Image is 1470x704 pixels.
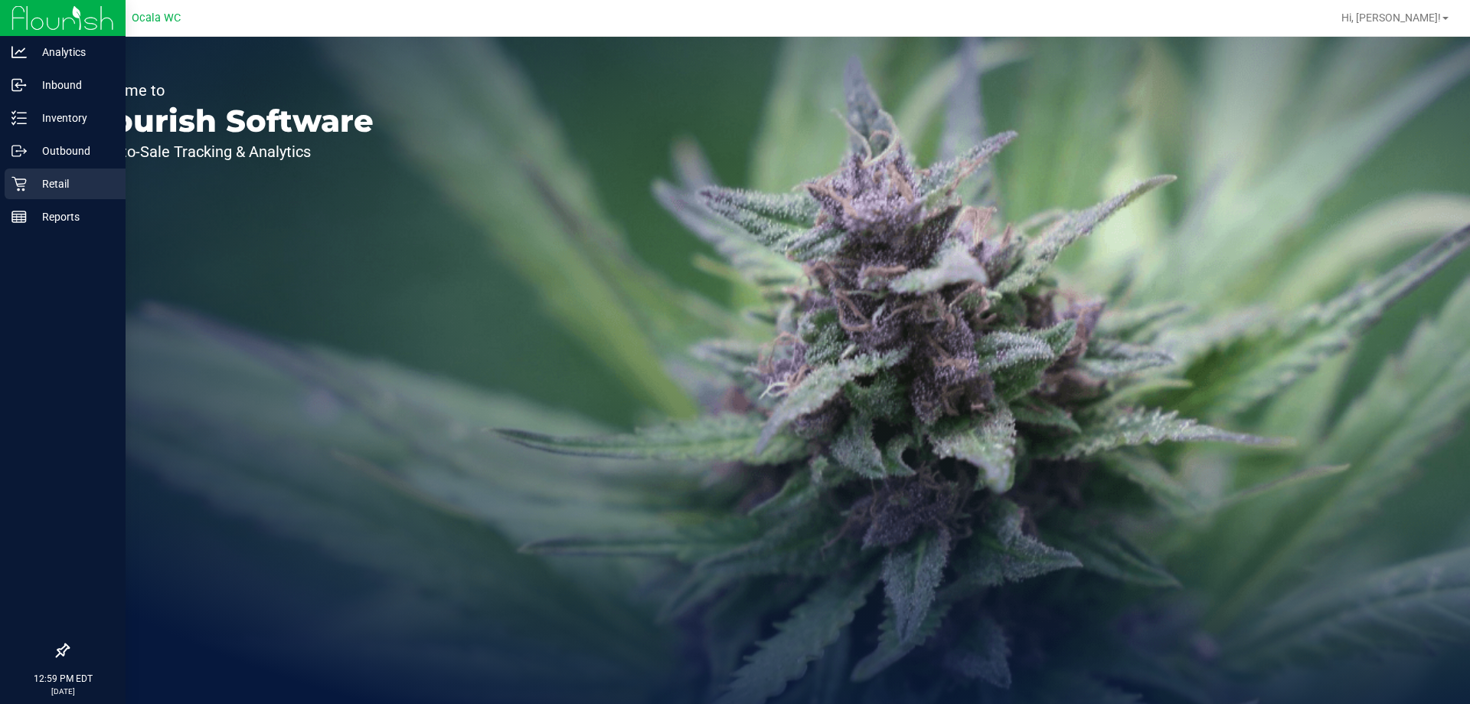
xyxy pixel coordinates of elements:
[27,43,119,61] p: Analytics
[27,109,119,127] p: Inventory
[7,672,119,686] p: 12:59 PM EDT
[11,44,27,60] inline-svg: Analytics
[1341,11,1441,24] span: Hi, [PERSON_NAME]!
[11,209,27,224] inline-svg: Reports
[83,106,374,136] p: Flourish Software
[83,83,374,98] p: Welcome to
[7,686,119,697] p: [DATE]
[27,208,119,226] p: Reports
[27,175,119,193] p: Retail
[11,110,27,126] inline-svg: Inventory
[27,76,119,94] p: Inbound
[83,144,374,159] p: Seed-to-Sale Tracking & Analytics
[11,77,27,93] inline-svg: Inbound
[11,143,27,159] inline-svg: Outbound
[27,142,119,160] p: Outbound
[132,11,181,25] span: Ocala WC
[15,581,61,627] iframe: Resource center
[11,176,27,192] inline-svg: Retail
